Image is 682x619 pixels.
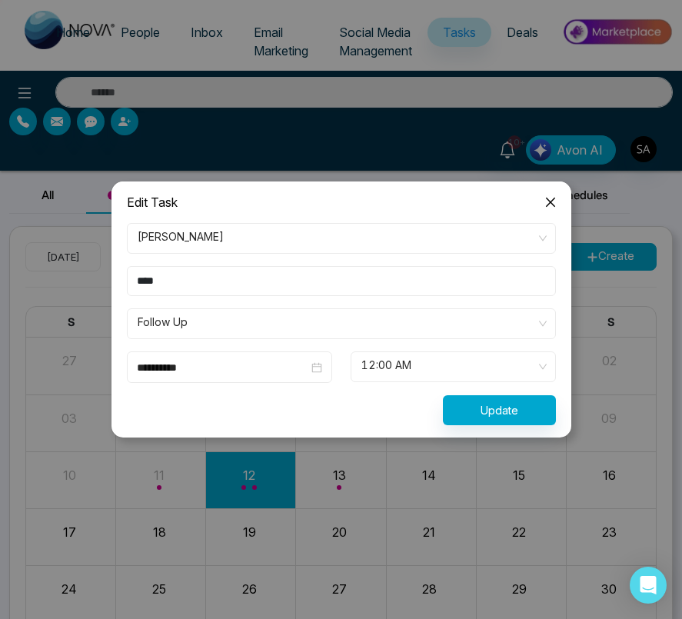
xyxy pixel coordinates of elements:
div: Open Intercom Messenger [630,567,667,604]
span: 12:00 AM [361,354,545,380]
span: close [544,196,557,208]
div: Edit Task [127,194,556,211]
span: sahil akbari [138,225,545,251]
span: Follow Up [138,311,545,337]
button: Close [530,181,571,223]
button: Update [443,395,556,425]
